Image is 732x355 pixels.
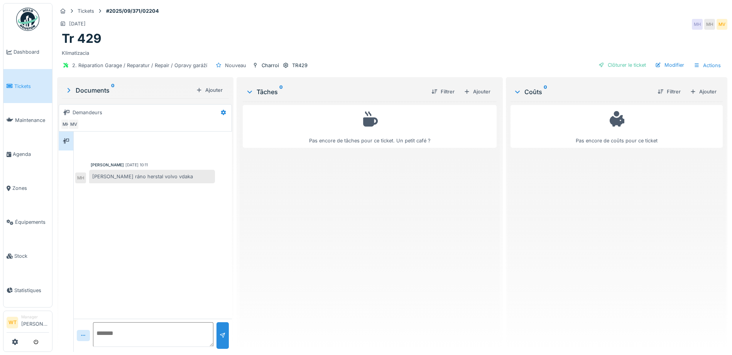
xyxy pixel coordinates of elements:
sup: 0 [279,87,283,96]
div: Demandeurs [73,109,102,116]
div: MH [704,19,715,30]
div: Klimatizacia [62,46,723,57]
div: Charroi [262,62,279,69]
a: Tickets [3,69,52,103]
span: Agenda [13,150,49,158]
div: [DATE] [69,20,86,27]
span: Tickets [14,83,49,90]
span: Stock [14,252,49,260]
img: Badge_color-CXgf-gQk.svg [16,8,39,31]
div: Coûts [514,87,651,96]
a: Zones [3,171,52,205]
div: Actions [690,60,724,71]
div: Tâches [246,87,425,96]
div: Ajouter [687,86,720,97]
a: Équipements [3,205,52,239]
span: Équipements [15,218,49,226]
div: MH [61,119,71,130]
div: Nouveau [225,62,246,69]
div: [DATE] 10:11 [125,162,148,168]
a: WT Manager[PERSON_NAME] [7,314,49,333]
li: [PERSON_NAME] [21,314,49,331]
span: Maintenance [15,117,49,124]
div: [PERSON_NAME] ráno herstal volvo vdaka [89,170,215,183]
div: [PERSON_NAME] [91,162,124,168]
span: Statistiques [14,287,49,294]
div: Pas encore de coûts pour ce ticket [516,108,718,144]
h1: Tr 429 [62,31,101,46]
div: Tickets [78,7,94,15]
div: Manager [21,314,49,320]
div: Clôturer le ticket [595,60,649,70]
sup: 0 [111,86,115,95]
div: MV [68,119,79,130]
div: Pas encore de tâches pour ce ticket. Un petit café ? [248,108,492,144]
div: MH [692,19,703,30]
div: Documents [65,86,193,95]
span: Dashboard [14,48,49,56]
div: Modifier [652,60,687,70]
div: Ajouter [461,86,494,97]
a: Statistiques [3,273,52,307]
a: Maintenance [3,103,52,137]
div: 2. Réparation Garage / Reparatur / Repair / Opravy garáží [72,62,207,69]
a: Stock [3,239,52,273]
div: MH [75,172,86,183]
div: Ajouter [193,85,226,95]
div: Filtrer [428,86,458,97]
li: WT [7,317,18,328]
strong: #2025/09/371/02204 [103,7,162,15]
span: Zones [12,184,49,192]
a: Dashboard [3,35,52,69]
a: Agenda [3,137,52,171]
div: Filtrer [654,86,684,97]
div: MV [717,19,727,30]
div: TR429 [292,62,308,69]
sup: 0 [544,87,547,96]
